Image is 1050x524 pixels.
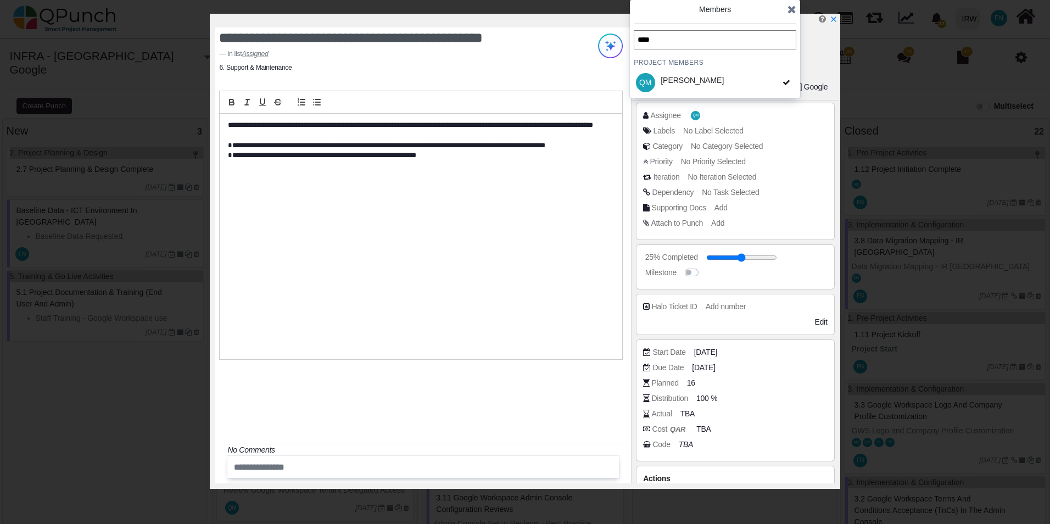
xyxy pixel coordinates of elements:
span: No Label Selected [683,126,744,135]
span: QM [639,79,652,86]
footer: in list [219,49,552,59]
div: Start Date [652,347,685,358]
div: [PERSON_NAME] [661,75,724,86]
h4: PROJECT MEMBERS [634,58,796,67]
span: No Category Selected [691,142,763,150]
a: x [830,15,837,24]
div: Actual [651,408,672,420]
div: Dependency [652,187,694,198]
div: 25% Completed [645,252,698,263]
svg: x [830,15,837,23]
div: Due Date [652,362,684,374]
i: TBA [679,440,693,449]
span: 16 [687,377,695,389]
span: Add [714,203,728,212]
i: Edit Punch [819,15,826,23]
span: No Iteration Selected [688,172,757,181]
span: TBA [680,408,695,420]
span: No Priority Selected [681,157,746,166]
div: Distribution [651,393,688,404]
div: Iteration [653,171,679,183]
div: Priority [650,156,672,168]
div: Halo Ticket ID [651,301,697,313]
div: Planned [651,377,678,389]
span: Add number [706,302,746,311]
span: [DATE] [694,347,717,358]
i: No Comments [227,445,275,454]
img: Try writing with AI [598,34,623,58]
li: 6. Support & Maintenance [219,63,292,73]
span: 100 % [696,393,717,404]
cite: Source Title [242,50,268,58]
span: [DATE] [692,362,715,374]
div: Milestone [645,267,677,278]
div: Assignee [650,110,680,121]
div: Labels [653,125,675,137]
span: QM [693,114,699,118]
span: Edit [815,317,828,326]
div: Category [652,141,683,152]
div: Attach to Punch [651,218,703,229]
div: Code [652,439,670,450]
span: No Task Selected [702,188,759,197]
div: Cost [652,423,688,435]
span: Add [711,219,724,227]
span: Qasim Munir [636,73,655,92]
span: Qasim Munir [691,111,700,120]
b: QAR [670,425,685,433]
div: Supporting Docs [651,202,706,214]
span: TBA [696,423,711,435]
u: Assigned [242,50,268,58]
span: Members [699,5,731,14]
span: Actions [643,474,670,483]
